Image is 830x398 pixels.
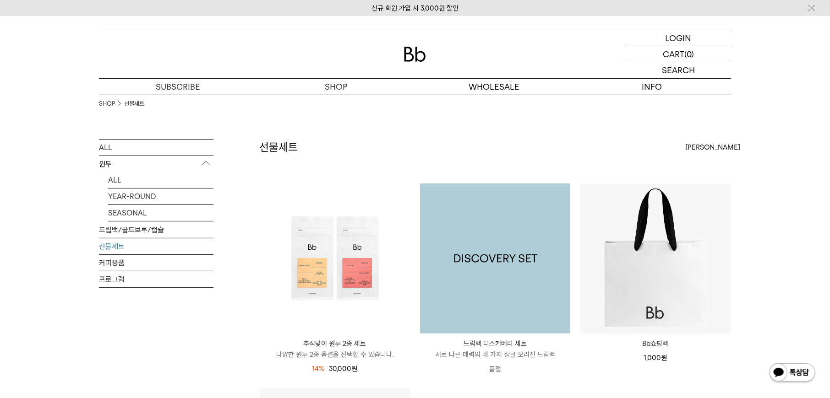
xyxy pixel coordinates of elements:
[685,142,740,153] span: [PERSON_NAME]
[663,46,684,62] p: CART
[420,349,570,360] p: 서로 다른 매력의 네 가지 싱글 오리진 드립백
[352,365,358,373] span: 원
[420,183,570,333] img: 1000001174_add2_035.jpg
[260,338,410,349] p: 추석맞이 원두 2종 세트
[259,140,298,155] h2: 선물세트
[769,362,816,384] img: 카카오톡 채널 1:1 채팅 버튼
[644,354,667,362] span: 1,000
[684,46,694,62] p: (0)
[108,188,213,204] a: YEAR-ROUND
[420,360,570,378] p: 품절
[573,79,731,95] p: INFO
[260,349,410,360] p: 다양한 원두 2종 옵션을 선택할 수 있습니다.
[415,79,573,95] p: WHOLESALE
[99,222,213,238] a: 드립백/콜드브루/캡슐
[260,338,410,360] a: 추석맞이 원두 2종 세트 다양한 원두 2종 옵션을 선택할 수 있습니다.
[626,46,731,62] a: CART (0)
[420,183,570,333] a: 드립백 디스커버리 세트
[420,338,570,360] a: 드립백 디스커버리 세트 서로 다른 매력의 네 가지 싱글 오리진 드립백
[626,30,731,46] a: LOGIN
[124,99,144,108] a: 선물세트
[662,62,695,78] p: SEARCH
[99,255,213,271] a: 커피용품
[580,183,731,333] img: Bb쇼핑백
[108,172,213,188] a: ALL
[108,205,213,221] a: SEASONAL
[404,47,426,62] img: 로고
[666,30,692,46] p: LOGIN
[99,79,257,95] a: SUBSCRIBE
[99,140,213,156] a: ALL
[99,238,213,254] a: 선물세트
[329,365,358,373] span: 30,000
[99,156,213,172] p: 원두
[661,354,667,362] span: 원
[99,99,115,108] a: SHOP
[580,338,731,349] a: Bb쇼핑백
[312,363,325,374] div: 14%
[260,183,410,333] img: 추석맞이 원두 2종 세트
[99,271,213,287] a: 프로그램
[257,79,415,95] a: SHOP
[420,338,570,349] p: 드립백 디스커버리 세트
[371,4,459,12] a: 신규 회원 가입 시 3,000원 할인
